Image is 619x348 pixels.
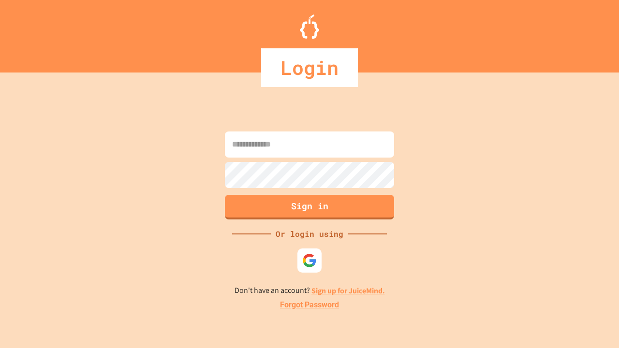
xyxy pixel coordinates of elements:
[271,228,348,240] div: Or login using
[235,285,385,297] p: Don't have an account?
[261,48,358,87] div: Login
[311,286,385,296] a: Sign up for JuiceMind.
[300,14,319,39] img: Logo.svg
[302,253,317,268] img: google-icon.svg
[280,299,339,311] a: Forgot Password
[225,195,394,219] button: Sign in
